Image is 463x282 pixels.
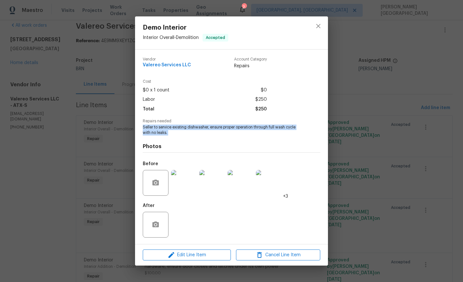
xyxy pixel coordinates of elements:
[143,80,267,84] span: Cost
[242,4,246,10] div: 2
[143,119,320,123] span: Repairs needed
[234,57,267,61] span: Account Category
[143,125,303,136] span: Seller to service existing dishwasher, ensure proper operation through full wash cycle with no le...
[143,86,169,95] span: $0 x 1 count
[283,193,288,200] span: +3
[143,24,228,31] span: Demo Interior
[143,105,154,114] span: Total
[143,95,155,104] span: Labor
[255,105,267,114] span: $250
[143,162,158,166] h5: Before
[143,35,199,40] span: Interior Overall - Demolition
[234,63,267,69] span: Repairs
[203,34,228,41] span: Accepted
[143,57,191,61] span: Vendor
[143,63,191,68] span: Valereo Services LLC
[143,143,320,150] h4: Photos
[145,251,229,259] span: Edit Line Item
[143,249,231,261] button: Edit Line Item
[255,95,267,104] span: $250
[311,18,326,34] button: close
[236,249,320,261] button: Cancel Line Item
[238,251,318,259] span: Cancel Line Item
[143,203,155,208] h5: After
[261,86,267,95] span: $0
